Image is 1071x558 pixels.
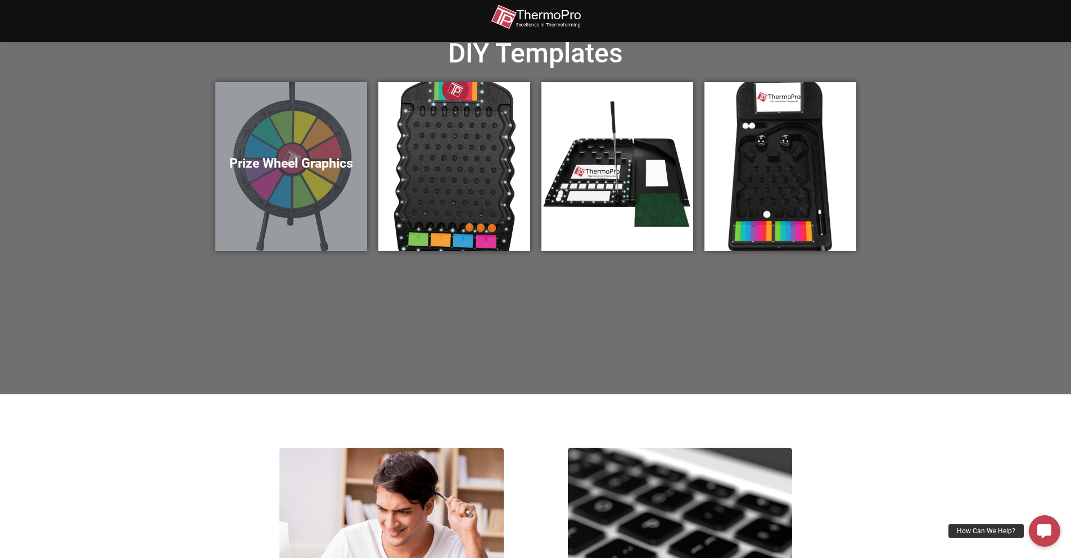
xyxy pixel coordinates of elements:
a: Prize Wheel Graphics [215,82,367,251]
h2: DIY Templates [215,36,856,71]
div: How Can We Help? [948,524,1024,538]
img: thermopro-logo-non-iso [491,4,581,30]
h5: Prize Wheel Graphics [227,156,356,172]
a: How Can We Help? [1029,515,1060,547]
